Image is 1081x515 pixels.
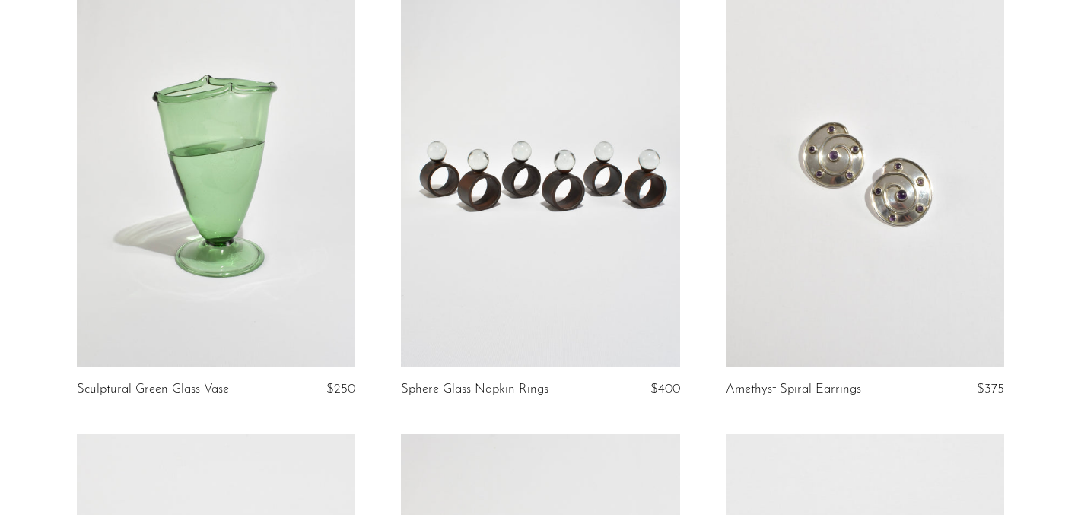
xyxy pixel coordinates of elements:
[401,383,548,396] a: Sphere Glass Napkin Rings
[77,383,229,396] a: Sculptural Green Glass Vase
[650,383,680,396] span: $400
[326,383,355,396] span: $250
[726,383,861,396] a: Amethyst Spiral Earrings
[977,383,1004,396] span: $375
